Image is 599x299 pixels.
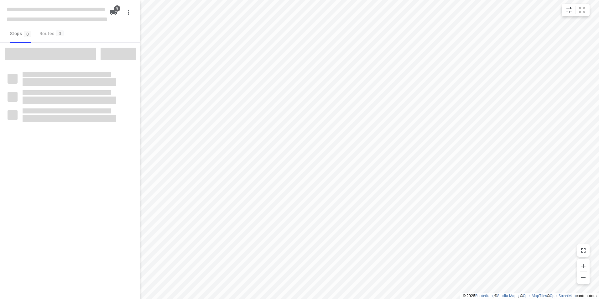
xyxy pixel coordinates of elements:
[497,294,518,298] a: Stadia Maps
[475,294,493,298] a: Routetitan
[562,4,590,16] div: small contained button group
[563,4,576,16] button: Map settings
[550,294,576,298] a: OpenStreetMap
[523,294,547,298] a: OpenMapTiles
[463,294,596,298] li: © 2025 , © , © © contributors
